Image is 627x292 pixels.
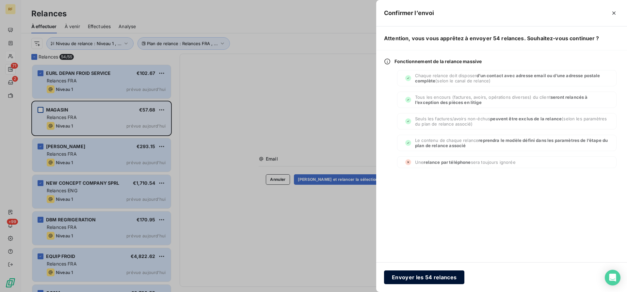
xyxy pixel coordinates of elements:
span: peuvent être exclus de la relance [490,116,562,121]
h5: Confirmer l’envoi [384,9,434,18]
span: Seuls les factures/avoirs non-échus (selon les paramètres du plan de relance associé) [415,116,608,127]
button: Envoyer les 54 relances [384,270,464,284]
h6: Attention, vous vous apprêtez à envoyer 54 relances. Souhaitez-vous continuer ? [376,26,627,50]
span: Le contenu de chaque relance [415,138,608,148]
span: relance par téléphone [424,160,471,165]
span: seront relancés à l’exception des pièces en litige [415,94,587,105]
div: Open Intercom Messenger [605,270,620,285]
span: reprendra le modèle défini dans les paramètres de l’étape du plan de relance associé [415,138,608,148]
span: Fonctionnement de la relance massive [394,58,482,65]
span: Tous les encours (factures, avoirs, opérations diverses) du client [415,94,608,105]
span: Chaque relance doit disposer (selon le canal de relance) [415,73,608,83]
span: d’un contact avec adresse email ou d’une adresse postale complète [415,73,600,83]
span: Une sera toujours ignorée [415,160,516,165]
